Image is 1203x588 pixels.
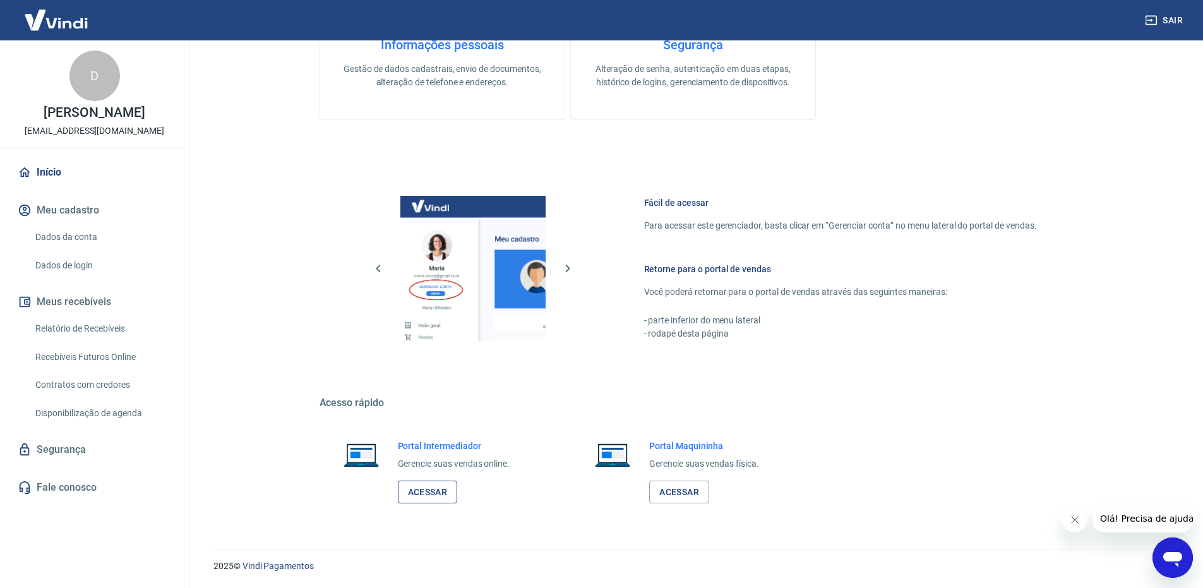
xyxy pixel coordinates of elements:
button: Meu cadastro [15,196,174,224]
p: Alteração de senha, autenticação em duas etapas, histórico de logins, gerenciamento de dispositivos. [591,63,795,89]
p: - rodapé desta página [644,327,1037,340]
button: Sair [1142,9,1188,32]
a: Dados de login [30,253,174,279]
a: Acessar [649,481,709,504]
p: 2025 © [213,560,1173,573]
iframe: Botão para abrir a janela de mensagens [1152,537,1193,578]
img: Imagem da dashboard mostrando o botão de gerenciar conta na sidebar no lado esquerdo [400,196,546,341]
img: Imagem de um notebook aberto [335,440,388,470]
h6: Portal Maquininha [649,440,759,452]
h6: Portal Intermediador [398,440,510,452]
a: Vindi Pagamentos [242,561,314,571]
iframe: Mensagem da empresa [1092,505,1193,532]
h5: Acesso rápido [320,397,1067,409]
span: Olá! Precisa de ajuda? [8,9,106,19]
button: Meus recebíveis [15,288,174,316]
img: Vindi [15,1,97,39]
p: Para acessar este gerenciador, basta clicar em “Gerenciar conta” no menu lateral do portal de ven... [644,219,1037,232]
h6: Retorne para o portal de vendas [644,263,1037,275]
p: Gerencie suas vendas online. [398,457,510,471]
a: Início [15,159,174,186]
a: Relatório de Recebíveis [30,316,174,342]
p: Gestão de dados cadastrais, envio de documentos, alteração de telefone e endereços. [340,63,544,89]
h4: Segurança [591,37,795,52]
h6: Fácil de acessar [644,196,1037,209]
p: [EMAIL_ADDRESS][DOMAIN_NAME] [25,124,164,138]
a: Dados da conta [30,224,174,250]
a: Recebíveis Futuros Online [30,344,174,370]
a: Contratos com credores [30,372,174,398]
p: - parte inferior do menu lateral [644,314,1037,327]
img: Imagem de um notebook aberto [586,440,639,470]
a: Fale conosco [15,474,174,501]
a: Acessar [398,481,458,504]
div: D [69,51,120,101]
p: Você poderá retornar para o portal de vendas através das seguintes maneiras: [644,285,1037,299]
h4: Informações pessoais [340,37,544,52]
p: [PERSON_NAME] [44,106,145,119]
p: Gerencie suas vendas física. [649,457,759,471]
a: Segurança [15,436,174,464]
a: Disponibilização de agenda [30,400,174,426]
iframe: Fechar mensagem [1062,507,1087,532]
